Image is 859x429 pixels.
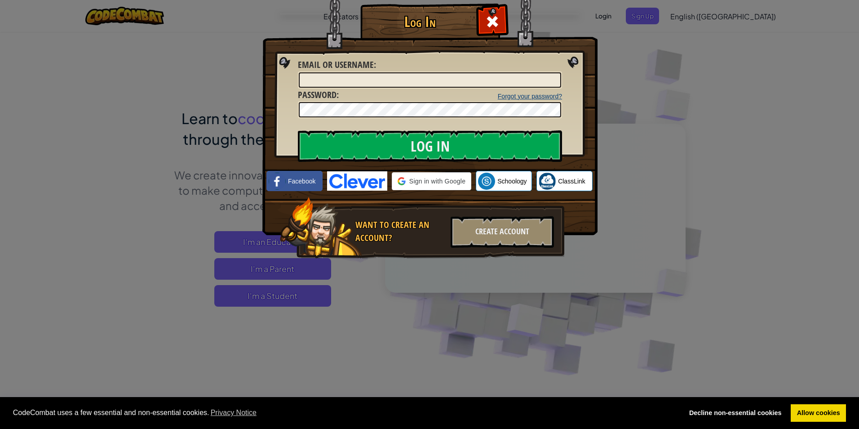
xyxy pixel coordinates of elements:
[13,406,676,420] span: CodeCombat uses a few essential and non-essential cookies.
[363,14,477,30] h1: Log In
[451,216,554,248] div: Create Account
[558,177,585,186] span: ClassLink
[791,404,846,422] a: allow cookies
[478,173,495,190] img: schoology.png
[298,89,339,102] label: :
[209,406,258,420] a: learn more about cookies
[683,404,788,422] a: deny cookies
[539,173,556,190] img: classlink-logo-small.png
[298,130,562,162] input: Log In
[392,172,471,190] div: Sign in with Google
[497,177,527,186] span: Schoology
[498,93,562,100] a: Forgot your password?
[409,177,465,186] span: Sign in with Google
[298,89,337,101] span: Password
[327,171,387,191] img: clever-logo-blue.png
[269,173,286,190] img: facebook_small.png
[288,177,315,186] span: Facebook
[355,219,445,244] div: Want to create an account?
[298,58,374,71] span: Email or Username
[298,58,376,71] label: :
